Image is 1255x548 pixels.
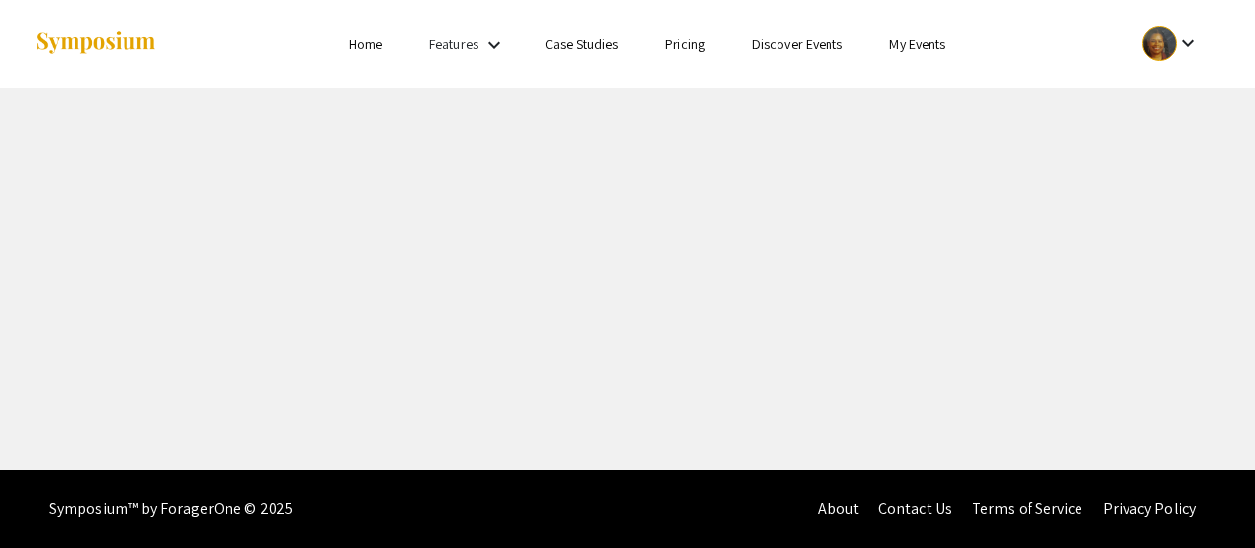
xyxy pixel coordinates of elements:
[1122,22,1221,66] button: Expand account dropdown
[752,35,843,53] a: Discover Events
[972,498,1083,519] a: Terms of Service
[429,35,478,53] a: Features
[349,35,382,53] a: Home
[545,35,618,53] a: Case Studies
[482,33,506,57] mat-icon: Expand Features list
[1103,498,1196,519] a: Privacy Policy
[1177,31,1200,55] mat-icon: Expand account dropdown
[34,30,157,57] img: Symposium by ForagerOne
[49,470,293,548] div: Symposium™ by ForagerOne © 2025
[665,35,705,53] a: Pricing
[878,498,952,519] a: Contact Us
[889,35,945,53] a: My Events
[818,498,859,519] a: About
